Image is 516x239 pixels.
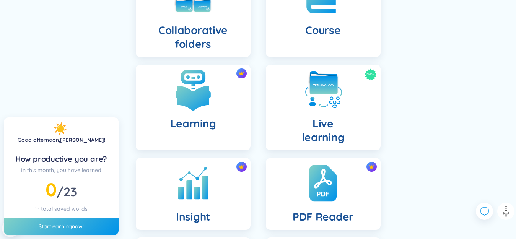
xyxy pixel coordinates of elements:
[10,154,112,164] div: How productive you are?
[128,158,258,230] a: crown iconInsight
[18,136,105,144] div: !
[500,205,512,218] img: to top
[63,184,77,199] span: 23
[305,23,340,37] h4: Course
[258,158,388,230] a: crown iconPDF Reader
[18,137,60,143] span: Good afternoon ,
[366,68,374,80] span: New
[302,117,345,144] h4: Live learning
[176,210,210,224] h4: Insight
[10,205,112,213] div: in total saved words
[128,65,258,150] a: crown iconLearning
[142,23,244,51] h4: Collaborative folders
[4,218,119,235] div: Start now!
[369,164,374,169] img: crown icon
[239,164,244,169] img: crown icon
[57,184,77,199] span: /
[46,178,57,201] span: 0
[239,71,244,76] img: crown icon
[258,65,388,150] a: NewLivelearning
[60,137,104,143] a: [PERSON_NAME]
[51,223,72,230] a: learning
[10,166,112,174] div: In this month, you have learned
[293,210,353,224] h4: PDF Reader
[170,117,216,130] h4: Learning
